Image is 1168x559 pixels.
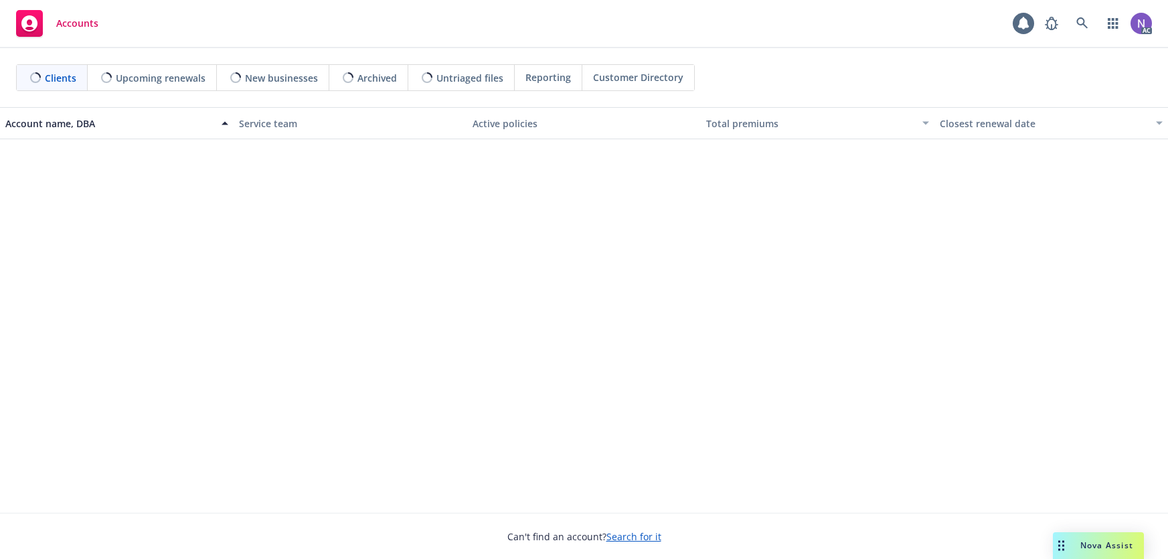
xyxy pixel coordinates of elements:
[239,116,462,131] div: Service team
[593,70,683,84] span: Customer Directory
[1131,13,1152,34] img: photo
[525,70,571,84] span: Reporting
[5,116,214,131] div: Account name, DBA
[934,107,1168,139] button: Closest renewal date
[1080,540,1133,551] span: Nova Assist
[45,71,76,85] span: Clients
[507,530,661,544] span: Can't find an account?
[1053,532,1070,559] div: Drag to move
[436,71,503,85] span: Untriaged files
[701,107,934,139] button: Total premiums
[56,18,98,29] span: Accounts
[234,107,467,139] button: Service team
[473,116,695,131] div: Active policies
[1069,10,1096,37] a: Search
[606,530,661,543] a: Search for it
[467,107,701,139] button: Active policies
[1100,10,1127,37] a: Switch app
[706,116,914,131] div: Total premiums
[1053,532,1144,559] button: Nova Assist
[357,71,397,85] span: Archived
[1038,10,1065,37] a: Report a Bug
[940,116,1148,131] div: Closest renewal date
[245,71,318,85] span: New businesses
[116,71,205,85] span: Upcoming renewals
[11,5,104,42] a: Accounts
